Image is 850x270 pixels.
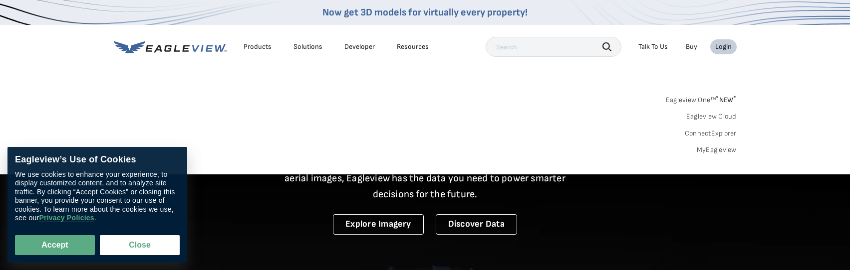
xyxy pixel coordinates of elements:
a: Discover Data [436,214,517,235]
a: Eagleview One™*NEW* [666,93,737,104]
div: Products [244,42,272,51]
div: Talk To Us [638,42,668,51]
a: Developer [344,42,375,51]
a: Buy [686,42,697,51]
a: Eagleview Cloud [686,112,737,121]
a: MyEagleview [697,145,737,154]
div: Login [715,42,732,51]
button: Close [100,235,180,255]
button: Accept [15,235,95,255]
div: Eagleview’s Use of Cookies [15,154,180,165]
input: Search [486,37,621,57]
a: Privacy Policies [39,214,94,223]
a: Now get 3D models for virtually every property! [322,6,528,18]
div: Solutions [293,42,322,51]
span: NEW [716,96,736,104]
a: ConnectExplorer [685,129,737,138]
div: Resources [397,42,429,51]
p: A new era starts here. Built on more than 3.5 billion high-resolution aerial images, Eagleview ha... [273,154,578,202]
a: Explore Imagery [333,214,424,235]
div: We use cookies to enhance your experience, to display customized content, and to analyze site tra... [15,170,180,223]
